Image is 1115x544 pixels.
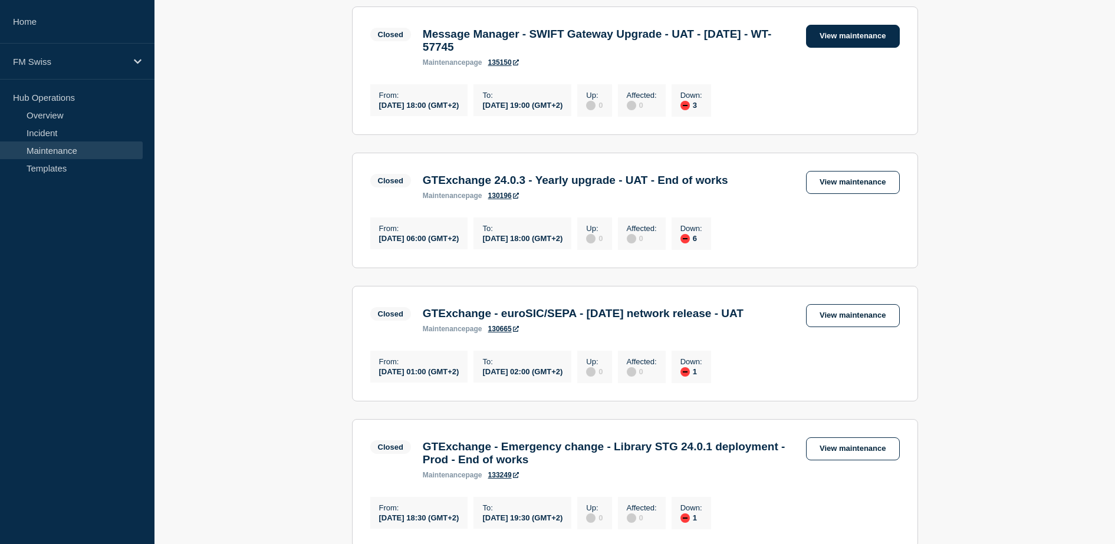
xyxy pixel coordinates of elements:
div: down [680,234,690,243]
p: Up : [586,224,603,233]
span: maintenance [423,192,466,200]
div: [DATE] 01:00 (GMT+2) [379,366,459,376]
p: page [423,325,482,333]
p: Affected : [627,91,657,100]
h3: GTExchange 24.0.3 - Yearly upgrade - UAT - End of works [423,174,728,187]
a: 133249 [488,471,519,479]
div: down [680,513,690,523]
div: disabled [586,234,596,243]
p: Down : [680,91,702,100]
p: Down : [680,224,702,233]
p: page [423,471,482,479]
div: 0 [627,100,657,110]
h3: GTExchange - Emergency change - Library STG 24.0.1 deployment - Prod - End of works [423,440,794,466]
div: 0 [627,512,657,523]
div: Closed [378,176,403,185]
div: 0 [586,233,603,243]
div: 0 [586,366,603,377]
div: [DATE] 06:00 (GMT+2) [379,233,459,243]
div: 1 [680,512,702,523]
div: 3 [680,100,702,110]
p: From : [379,91,459,100]
div: disabled [586,101,596,110]
div: Closed [378,30,403,39]
a: View maintenance [806,304,899,327]
p: Up : [586,91,603,100]
a: 130665 [488,325,519,333]
div: 0 [586,512,603,523]
div: 1 [680,366,702,377]
h3: Message Manager - SWIFT Gateway Upgrade - UAT - [DATE] - WT-57745 [423,28,794,54]
span: maintenance [423,325,466,333]
div: disabled [627,513,636,523]
p: Up : [586,357,603,366]
p: Affected : [627,224,657,233]
div: disabled [586,513,596,523]
p: To : [482,224,563,233]
div: Closed [378,309,403,318]
div: disabled [586,367,596,377]
div: [DATE] 18:30 (GMT+2) [379,512,459,522]
p: page [423,58,482,67]
p: Down : [680,503,702,512]
a: 130196 [488,192,519,200]
h3: GTExchange - euroSIC/SEPA - [DATE] network release - UAT [423,307,744,320]
p: Affected : [627,357,657,366]
p: From : [379,357,459,366]
div: [DATE] 02:00 (GMT+2) [482,366,563,376]
span: maintenance [423,58,466,67]
div: [DATE] 18:00 (GMT+2) [482,233,563,243]
a: View maintenance [806,25,899,48]
div: [DATE] 18:00 (GMT+2) [379,100,459,110]
div: 0 [586,100,603,110]
p: From : [379,224,459,233]
div: disabled [627,367,636,377]
p: Down : [680,357,702,366]
div: 6 [680,233,702,243]
a: View maintenance [806,171,899,194]
div: down [680,367,690,377]
p: To : [482,91,563,100]
p: Affected : [627,503,657,512]
p: To : [482,357,563,366]
div: Closed [378,443,403,451]
div: disabled [627,101,636,110]
span: maintenance [423,471,466,479]
p: FM Swiss [13,57,126,67]
p: page [423,192,482,200]
div: disabled [627,234,636,243]
p: To : [482,503,563,512]
div: [DATE] 19:00 (GMT+2) [482,100,563,110]
div: down [680,101,690,110]
a: 135150 [488,58,519,67]
div: [DATE] 19:30 (GMT+2) [482,512,563,522]
div: 0 [627,366,657,377]
p: From : [379,503,459,512]
p: Up : [586,503,603,512]
div: 0 [627,233,657,243]
a: View maintenance [806,437,899,460]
